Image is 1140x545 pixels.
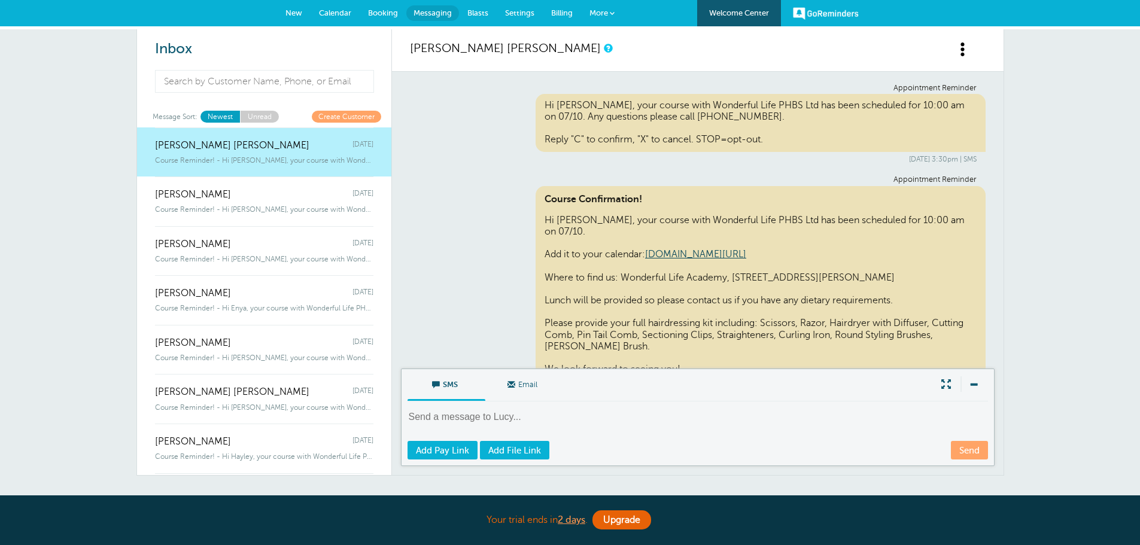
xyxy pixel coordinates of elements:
[155,239,231,250] span: [PERSON_NAME]
[155,337,231,349] span: [PERSON_NAME]
[410,41,601,55] a: [PERSON_NAME] [PERSON_NAME]
[155,288,231,299] span: [PERSON_NAME]
[136,494,1004,507] p: Want a ?
[155,386,309,398] span: [PERSON_NAME] [PERSON_NAME]
[419,175,977,184] div: Appointment Reminder
[137,127,391,177] a: [PERSON_NAME] [PERSON_NAME] [DATE] Course Reminder! - Hi [PERSON_NAME], your course with Wonderfu...
[155,452,373,461] span: Course Reminder! - Hi Hayley, your course with Wonderful Life PHBS Ltd has been scheduled for
[155,436,231,447] span: [PERSON_NAME]
[200,111,240,122] a: Newest
[408,441,478,459] a: Add Pay Link
[137,226,391,276] a: [PERSON_NAME] [DATE] Course Reminder! - Hi [PERSON_NAME], your course with Wonderful Life PHBS Lt...
[155,205,373,214] span: Course Reminder! - Hi [PERSON_NAME], your course with Wonderful Life PHBS Ltd has been scheduled for
[155,403,373,412] span: Course Reminder! - Hi [PERSON_NAME], your course with Wonderful Life PHBS Ltd has been scheduled for
[551,8,573,17] span: Billing
[352,337,373,349] span: [DATE]
[155,70,375,93] input: Search by Customer Name, Phone, or Email
[416,446,469,455] span: Add Pay Link
[406,5,459,21] a: Messaging
[951,441,988,459] a: Send
[536,186,986,489] div: Hi [PERSON_NAME], your course with Wonderful Life PHBS Ltd has been scheduled for 10:00 am on 07/...
[419,155,977,163] div: [DATE] 3:30pm | SMS
[271,507,870,533] div: Your trial ends in .
[352,386,373,398] span: [DATE]
[494,369,554,398] span: Email
[155,304,373,312] span: Course Reminder! - Hi Enya, your course with Wonderful Life PHBS Ltd has been scheduled for to
[137,424,391,473] a: [PERSON_NAME] [DATE] Course Reminder! - Hi Hayley, your course with Wonderful Life PHBS Ltd has b...
[565,494,679,507] a: Refer someone to us!
[545,194,977,205] span: Course Confirmation!
[137,374,391,424] a: [PERSON_NAME] [PERSON_NAME] [DATE] Course Reminder! - Hi [PERSON_NAME], your course with Wonderfu...
[352,436,373,447] span: [DATE]
[155,140,309,151] span: [PERSON_NAME] [PERSON_NAME]
[155,41,373,58] h2: Inbox
[319,8,351,17] span: Calendar
[645,249,746,260] a: [DOMAIN_NAME][URL]
[604,44,611,52] a: This is a history of all communications between GoReminders and your customer.
[285,8,302,17] span: New
[558,514,585,525] a: 2 days
[488,446,541,455] span: Add File Link
[312,111,381,122] a: Create Customer
[417,369,476,398] span: SMS
[368,8,398,17] span: Booking
[155,354,373,362] span: Course Reminder! - Hi [PERSON_NAME], your course with Wonderful Life PHBS Ltd has been scheduled for
[419,84,977,93] div: Appointment Reminder
[137,325,391,375] a: [PERSON_NAME] [DATE] Course Reminder! - Hi [PERSON_NAME], your course with Wonderful Life PHBS Lt...
[240,111,279,122] a: Unread
[414,8,452,17] span: Messaging
[352,140,373,151] span: [DATE]
[137,176,391,226] a: [PERSON_NAME] [DATE] Course Reminder! - Hi [PERSON_NAME], your course with Wonderful Life PHBS Lt...
[155,255,373,263] span: Course Reminder! - Hi [PERSON_NAME], your course with Wonderful Life PHBS Ltd has been scheduled ...
[536,94,986,152] div: Hi [PERSON_NAME], your course with Wonderful Life PHBS Ltd has been scheduled for 10:00 am on 07/...
[589,8,608,17] span: More
[155,156,373,165] span: Course Reminder! - Hi [PERSON_NAME], your course with Wonderful Life PHBS Ltd has been scheduled ...
[137,275,391,325] a: [PERSON_NAME] [DATE] Course Reminder! - Hi Enya, your course with Wonderful Life PHBS Ltd has bee...
[352,189,373,200] span: [DATE]
[498,494,560,507] strong: free month
[155,189,231,200] span: [PERSON_NAME]
[137,473,391,523] a: [PERSON_NAME] [DATE] Course Reminder! - Hi [PERSON_NAME], your course with Wonderful Life PHBS Lt...
[467,8,488,17] span: Blasts
[480,441,549,459] a: Add File Link
[153,111,197,122] span: Message Sort:
[352,239,373,250] span: [DATE]
[592,510,651,529] a: Upgrade
[505,8,534,17] span: Settings
[352,288,373,299] span: [DATE]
